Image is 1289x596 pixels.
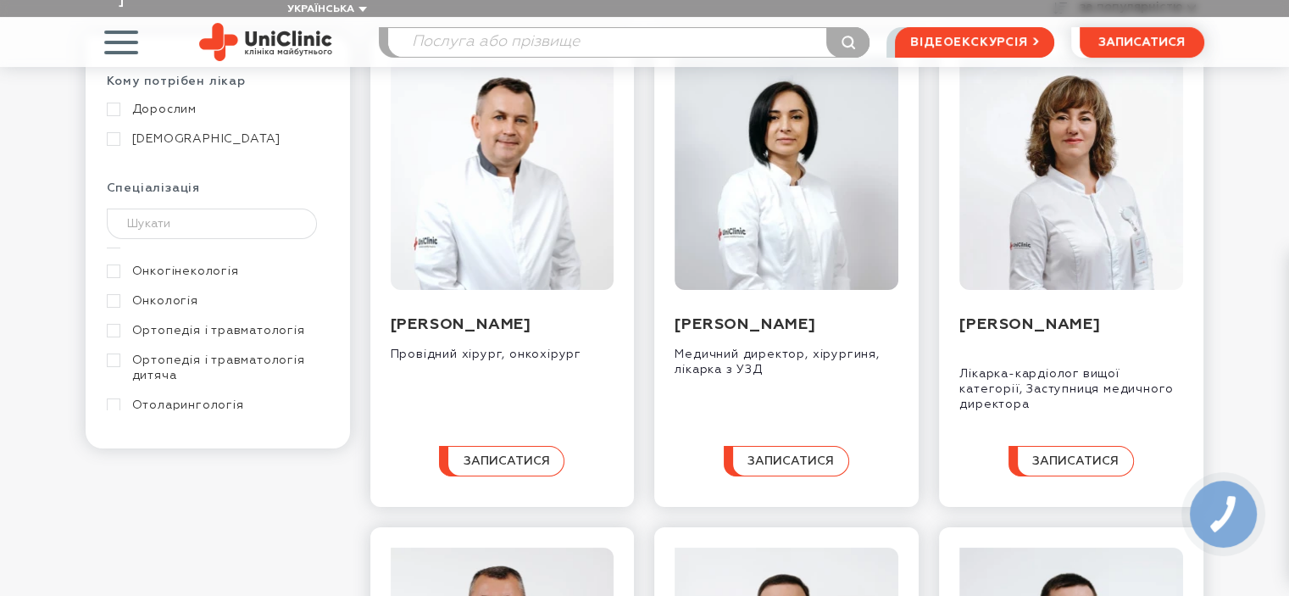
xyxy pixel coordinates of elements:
a: відеоекскурсія [895,27,1053,58]
input: Шукати [107,209,318,239]
img: Смирнова Дар'я Олександрівна [675,56,898,290]
img: Uniclinic [199,23,332,61]
button: записатися [1080,27,1204,58]
div: Медичний директор, хірургиня, лікарка з УЗД [675,334,898,377]
a: [PERSON_NAME] [959,317,1100,332]
a: Ортопедія і травматологія дитяча [107,353,325,383]
a: [PERSON_NAME] [391,317,531,332]
div: Провідний хірург, онкохірург [391,334,614,362]
a: Ортопедія і травматологія [107,323,325,338]
button: записатися [724,446,849,476]
button: записатися [439,446,564,476]
button: записатися [1008,446,1134,476]
span: записатися [747,455,834,467]
div: Кому потрібен лікар [107,74,329,102]
a: [DEMOGRAPHIC_DATA] [107,131,325,147]
span: записатися [1098,36,1185,48]
a: Онкогінекологія [107,264,325,279]
img: Назарова Інна Леонідівна [959,56,1183,290]
span: Українська [287,4,354,14]
img: Захарчук Олександр Валентинович [391,56,614,290]
a: Онкологія [107,293,325,309]
a: [PERSON_NAME] [675,317,815,332]
input: Послуга або прізвище [388,28,870,57]
a: Отоларингологія [107,398,325,413]
button: Українська [283,3,367,16]
span: відеоекскурсія [910,28,1027,57]
span: записатися [463,455,549,467]
div: Спеціалізація [107,181,329,209]
span: записатися [1032,455,1119,467]
a: Дорослим [107,102,325,117]
div: Лікарка-кардіолог вищої категорії, Заступниця медичного директора [959,354,1183,412]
